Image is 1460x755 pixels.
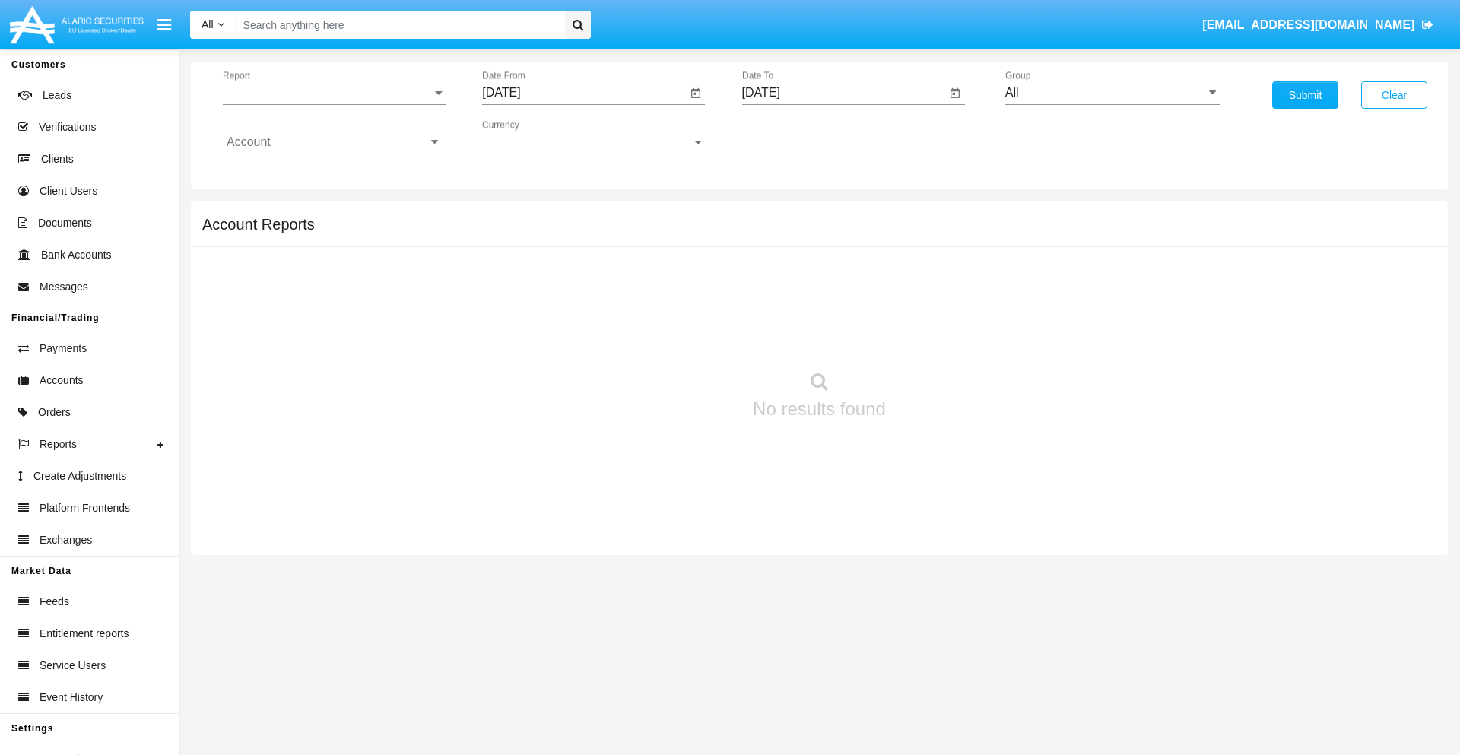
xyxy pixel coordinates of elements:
span: Create Adjustments [33,468,126,484]
span: Payments [40,341,87,357]
button: Clear [1361,81,1427,109]
p: No results found [753,395,886,423]
span: Reports [40,436,77,452]
span: Accounts [40,373,84,389]
span: Feeds [40,594,69,610]
span: Report [223,86,432,100]
span: Entitlement reports [40,626,129,642]
span: Bank Accounts [41,247,112,263]
span: Messages [40,279,88,295]
button: Open calendar [687,84,705,103]
span: Verifications [39,119,96,135]
span: Client Users [40,183,97,199]
a: All [190,17,236,33]
span: Leads [43,87,71,103]
span: Service Users [40,658,106,674]
span: Orders [38,404,71,420]
input: Search [236,11,560,39]
span: All [202,18,214,30]
button: Open calendar [946,84,964,103]
a: [EMAIL_ADDRESS][DOMAIN_NAME] [1195,4,1441,46]
span: Event History [40,690,103,706]
img: Logo image [8,2,146,47]
span: Currency [482,135,691,149]
span: Platform Frontends [40,500,130,516]
span: Documents [38,215,92,231]
button: Submit [1272,81,1338,109]
h5: Account Reports [202,218,315,230]
span: Exchanges [40,532,92,548]
span: Clients [41,151,74,167]
span: [EMAIL_ADDRESS][DOMAIN_NAME] [1202,18,1414,31]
